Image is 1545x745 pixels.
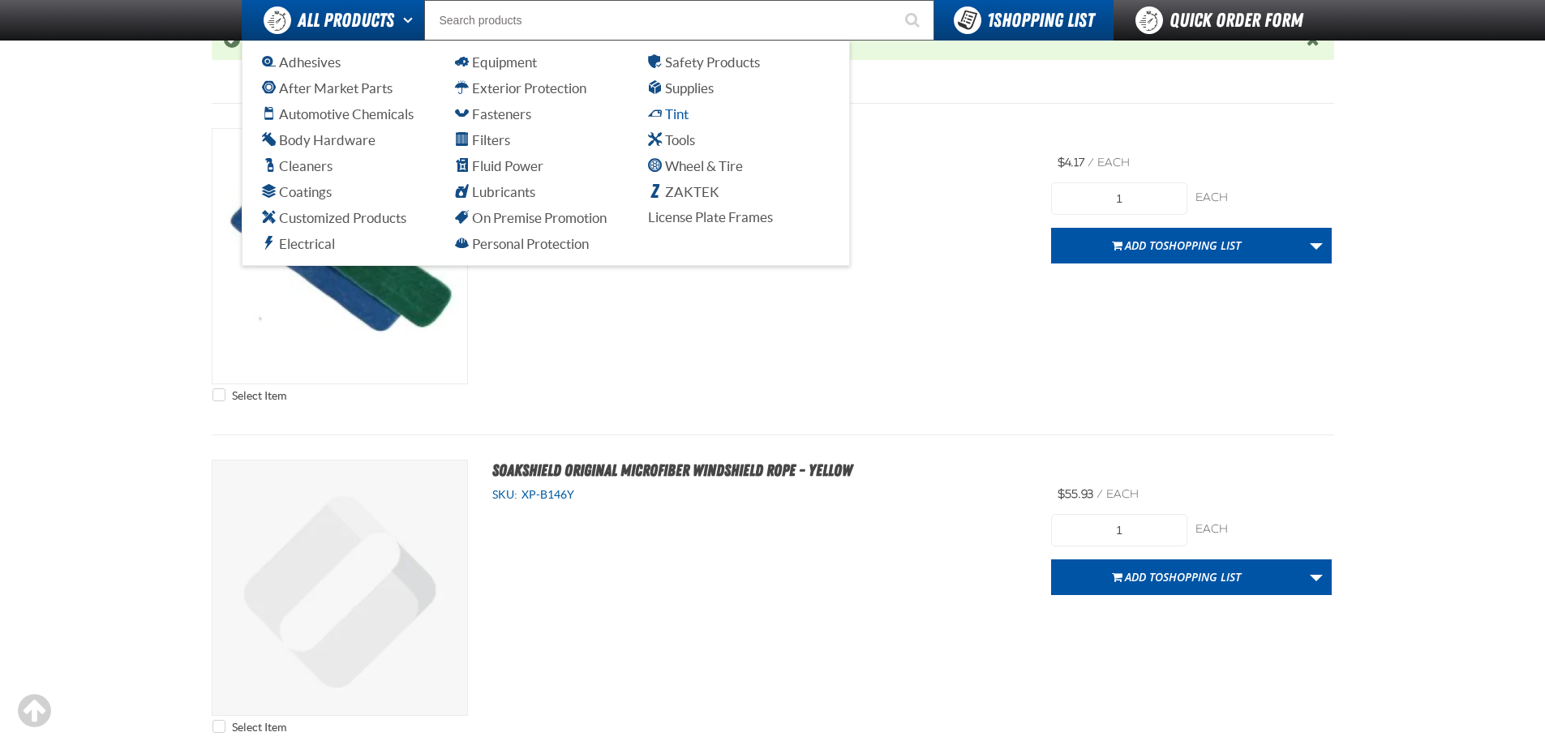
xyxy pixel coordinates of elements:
label: Select Item [212,388,286,404]
div: each [1195,522,1332,537]
a: View Details of the SoakShield Original Microfiber Windshield Rope - Yellow [212,460,467,715]
button: Add toShopping List [1051,559,1302,595]
span: Wheel & Tire [648,158,743,173]
: View Details of the Microfiber Flat Mop 24" Blue [212,129,467,383]
span: Exterior Protection [455,80,586,96]
span: $4.17 [1058,156,1084,169]
a: SoakShield Original Microfiber Windshield Rope - Yellow [492,460,852,480]
span: Shopping List [1163,238,1241,253]
span: Lubricants [455,184,535,199]
span: Filters [455,132,510,148]
span: Add to [1125,238,1241,253]
input: Select Item [212,388,225,401]
span: Coatings [262,184,332,199]
span: All Products [298,6,394,35]
div: each [1195,191,1332,206]
span: After Market Parts [262,80,393,96]
div: SKU: [492,487,1028,503]
span: Tint [648,106,689,122]
div: Scroll to the top [16,693,52,729]
strong: 1 [987,9,994,32]
span: Fluid Power [455,158,543,173]
span: Personal Protection [455,236,589,251]
a: More Actions [1301,228,1332,263]
span: Tools [648,132,695,148]
span: Body Hardware [262,132,376,148]
input: Select Item [212,720,225,733]
span: Cleaners [262,158,333,173]
span: Automotive Chemicals [262,106,414,122]
span: Fasteners [455,106,531,122]
a: More Actions [1301,559,1332,595]
input: Product Quantity [1051,514,1187,546]
button: Add toShopping List [1051,228,1302,263]
input: Product Quantity [1051,182,1187,215]
span: / [1097,487,1103,501]
span: Electrical [262,236,335,251]
span: On Premise Promotion [455,210,607,225]
img: Microfiber Flat Mop 24" Blue [212,129,467,383]
span: Shopping List [1163,569,1241,584]
span: Add to [1125,569,1241,584]
span: each [1097,156,1130,169]
label: Select Item [212,720,286,735]
span: Equipment [455,54,537,70]
span: $55.93 [1058,487,1093,501]
span: / [1088,156,1094,169]
span: Customized Products [262,210,406,225]
span: Adhesives [262,54,341,70]
span: ZAKTEK [648,184,719,199]
span: Shopping List [987,9,1094,32]
span: XP-B146Y [517,488,574,501]
span: each [1106,487,1139,501]
span: Supplies [648,80,714,96]
span: License Plate Frames [648,209,773,225]
img: SoakShield Original Microfiber Windshield Rope - Yellow [212,460,467,715]
span: Safety Products [648,54,760,70]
